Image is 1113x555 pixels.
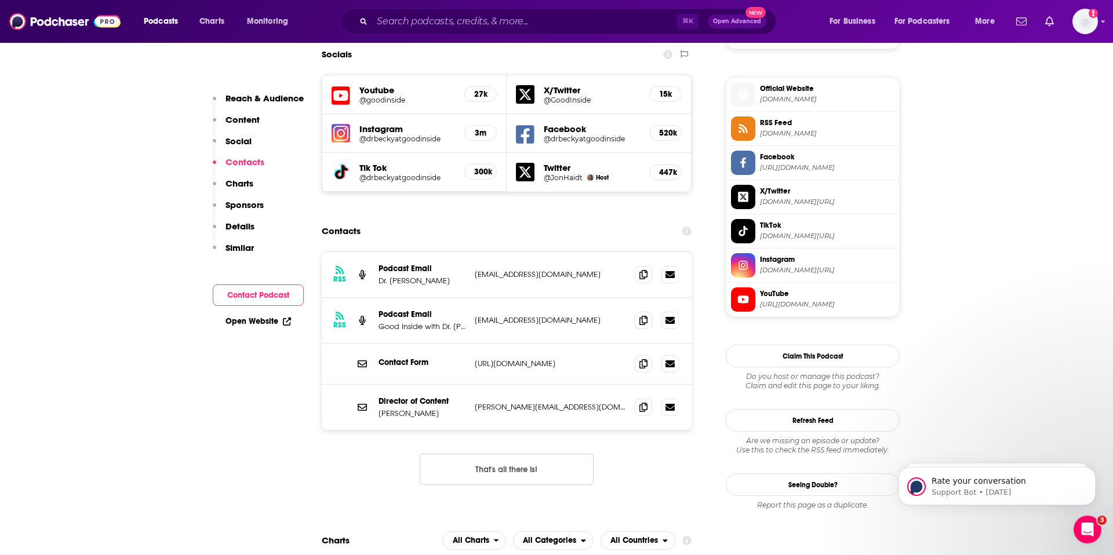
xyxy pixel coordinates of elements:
span: https://www.facebook.com/drbeckyatgoodinside [760,163,894,172]
button: open menu [239,12,303,31]
span: Open Advanced [713,19,761,24]
h5: 3m [474,128,487,138]
a: @drbeckyatgoodinside [359,134,455,143]
p: Sponsors [225,199,264,210]
button: open menu [443,531,507,550]
button: Similar [213,242,254,264]
span: Podcasts [144,13,178,30]
h2: Platforms [443,531,507,550]
p: Similar [225,242,254,253]
span: Logged in as ldigiovine [1072,9,1098,34]
button: Content [213,114,260,136]
button: open menu [821,12,890,31]
img: iconImage [332,124,350,143]
h5: 27k [474,89,487,99]
p: Content [225,114,260,125]
p: Podcast Email [379,309,465,319]
h2: Countries [601,531,675,550]
a: Open Website [225,316,291,326]
span: For Podcasters [894,13,950,30]
p: Contacts [225,156,264,167]
span: twitter.com/GoodInside [760,198,894,206]
span: More [975,13,995,30]
h5: Facebook [544,123,640,134]
iframe: Intercom notifications message [881,443,1113,524]
a: Seeing Double? [726,473,900,496]
h3: RSS [333,275,346,284]
div: Claim and edit this page to your liking. [726,372,900,390]
button: Nothing here. [420,454,594,485]
a: Instagram[DOMAIN_NAME][URL] [731,253,894,277]
button: Sponsors [213,199,264,221]
svg: Add a profile image [1089,9,1098,18]
h5: X/Twitter [544,85,640,96]
p: Director of Content [379,396,465,406]
h5: Twitter [544,162,640,173]
a: X/Twitter[DOMAIN_NAME][URL] [731,185,894,209]
span: All Charts [453,536,489,545]
iframe: Intercom live chat [1074,516,1101,543]
button: open menu [136,12,193,31]
span: ⌘ K [677,14,699,29]
button: Open AdvancedNew [708,14,766,28]
button: open menu [601,531,675,550]
p: Podcast Email [379,264,465,273]
button: open menu [513,531,594,550]
h5: Instagram [359,123,455,134]
span: good-inside.simplecast.com [760,95,894,104]
p: [URL][DOMAIN_NAME] [475,359,625,368]
span: instagram.com/drbeckyatgoodinside [760,266,894,275]
span: All Countries [610,536,658,545]
span: RSS Feed [760,118,894,128]
button: open menu [887,12,967,31]
button: open menu [967,12,1009,31]
span: Official Website [760,83,894,94]
span: Facebook [760,152,894,162]
a: RSS Feed[DOMAIN_NAME] [731,116,894,141]
span: tiktok.com/@drbeckyatgoodinside [760,232,894,240]
a: Facebook[URL][DOMAIN_NAME] [731,151,894,175]
button: Show profile menu [1072,9,1098,34]
a: Charts [192,12,231,31]
span: Charts [199,13,224,30]
span: TikTok [760,220,894,231]
h5: @goodinside [359,96,455,104]
span: All Categories [523,536,576,545]
h2: Socials [322,43,352,65]
img: Podchaser - Follow, Share and Rate Podcasts [9,10,121,32]
a: @JonHaidt [544,173,583,182]
img: Jonathan Haidt [587,174,594,181]
p: [EMAIL_ADDRESS][DOMAIN_NAME] [475,269,625,279]
p: Good Inside with Dr. [PERSON_NAME] Podcast Email [379,322,465,331]
span: Monitoring [247,13,288,30]
a: @drbeckyatgoodinside [544,134,640,143]
h5: 447k [659,167,672,177]
span: https://www.youtube.com/@goodinside [760,300,894,309]
h5: Tik Tok [359,162,455,173]
button: Social [213,136,252,157]
p: [PERSON_NAME][EMAIL_ADDRESS][DOMAIN_NAME] [475,402,625,412]
a: @drbeckyatgoodinside [359,173,455,182]
span: New [745,7,766,18]
a: Official Website[DOMAIN_NAME] [731,82,894,107]
button: Contacts [213,156,264,178]
p: Reach & Audience [225,93,304,104]
button: Details [213,221,254,242]
button: Reach & Audience [213,93,304,114]
span: For Business [830,13,875,30]
a: Show notifications dropdown [1041,12,1059,31]
button: Contact Podcast [213,284,304,306]
h2: Contacts [322,220,361,242]
h2: Categories [513,531,594,550]
span: Host [596,174,609,181]
h3: RSS [333,320,346,330]
div: Report this page as a duplicate. [726,501,900,510]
